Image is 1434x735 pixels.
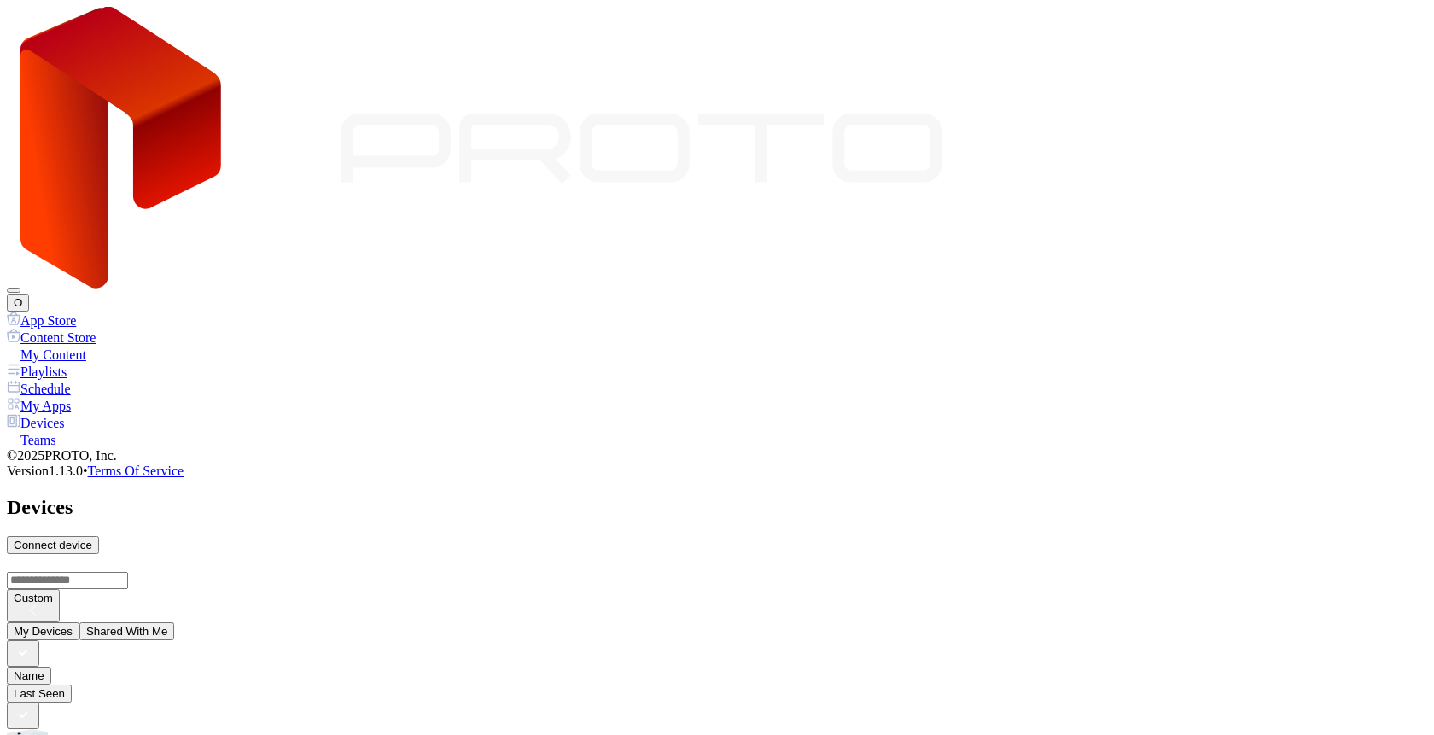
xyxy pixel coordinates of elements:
[7,496,1427,519] h2: Devices
[7,536,99,554] button: Connect device
[7,414,1427,431] a: Devices
[7,312,1427,329] a: App Store
[7,363,1427,380] a: Playlists
[88,464,184,478] a: Terms Of Service
[14,592,53,604] div: Custom
[7,294,29,312] button: O
[14,539,92,551] div: Connect device
[7,346,1427,363] a: My Content
[7,329,1427,346] a: Content Store
[7,685,72,703] button: Last Seen
[7,397,1427,414] a: My Apps
[7,622,79,640] button: My Devices
[7,589,60,622] button: Custom
[7,464,88,478] span: Version 1.13.0 •
[7,667,51,685] button: Name
[7,431,1427,448] a: Teams
[7,448,1427,464] div: © 2025 PROTO, Inc.
[7,380,1427,397] a: Schedule
[79,622,175,640] button: Shared With Me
